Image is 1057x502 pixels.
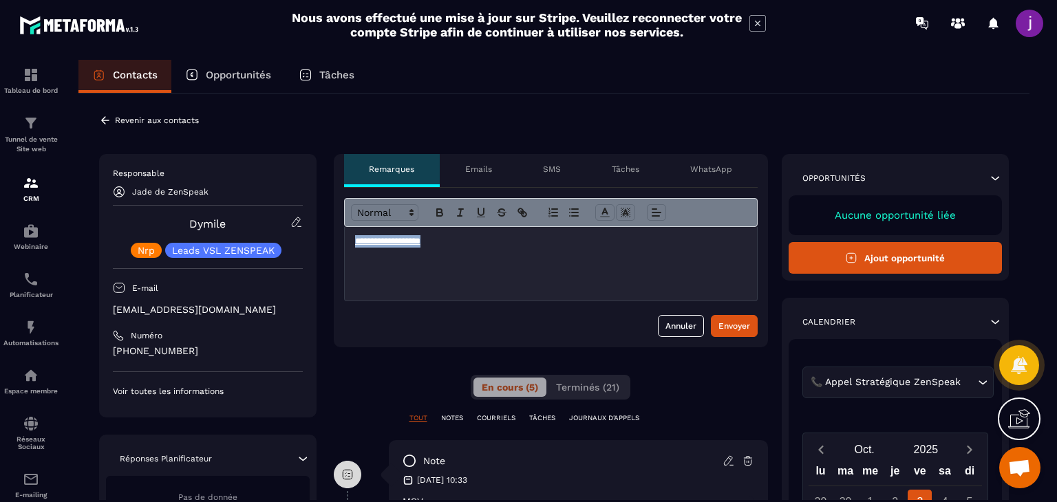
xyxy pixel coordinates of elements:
[3,491,58,499] p: E-mailing
[569,413,639,423] p: JOURNAUX D'APPELS
[529,413,555,423] p: TÂCHES
[690,164,732,175] p: WhatsApp
[809,440,834,459] button: Previous month
[23,367,39,384] img: automations
[711,315,758,337] button: Envoyer
[3,339,58,347] p: Automatisations
[417,474,467,485] p: [DATE] 10:33
[999,447,1040,488] div: Ouvrir le chat
[115,116,199,125] p: Revenir aux contacts
[802,173,866,184] p: Opportunités
[883,461,908,485] div: je
[3,56,58,105] a: formationformationTableau de bord
[132,283,158,294] p: E-mail
[409,413,427,423] p: TOUT
[3,243,58,250] p: Webinaire
[285,60,368,93] a: Tâches
[3,309,58,357] a: automationsautomationsAutomatisations
[113,386,303,397] p: Voir toutes les informations
[808,375,964,390] span: 📞 Appel Stratégique ZenSpeak
[3,291,58,298] p: Planificateur
[369,164,414,175] p: Remarques
[23,271,39,287] img: scheduler
[206,69,271,81] p: Opportunités
[802,367,994,398] div: Search for option
[3,105,58,164] a: formationformationTunnel de vente Site web
[548,378,628,397] button: Terminés (21)
[113,69,158,81] p: Contacts
[556,382,619,393] span: Terminés (21)
[113,303,303,316] p: [EMAIL_ADDRESS][DOMAIN_NAME]
[23,415,39,432] img: social-network
[932,461,957,485] div: sa
[3,164,58,212] a: formationformationCRM
[858,461,883,485] div: me
[423,455,445,468] p: note
[138,245,155,255] p: Nrp
[171,60,285,93] a: Opportunités
[833,461,858,485] div: ma
[908,461,932,485] div: ve
[957,461,982,485] div: di
[291,10,743,39] h2: Nous avons effectué une mise à jour sur Stripe. Veuillez reconnecter votre compte Stripe afin de ...
[3,212,58,261] a: automationsautomationsWebinaire
[441,413,463,423] p: NOTES
[23,67,39,83] img: formation
[658,315,704,337] button: Annuler
[465,164,492,175] p: Emails
[3,135,58,154] p: Tunnel de vente Site web
[23,319,39,336] img: automations
[178,492,237,502] span: Pas de donnée
[3,405,58,461] a: social-networksocial-networkRéseaux Sociaux
[120,453,212,464] p: Réponses Planificateur
[172,245,275,255] p: Leads VSL ZENSPEAK
[808,461,833,485] div: lu
[78,60,171,93] a: Contacts
[612,164,639,175] p: Tâches
[718,319,750,333] div: Envoyer
[3,435,58,450] p: Réseaux Sociaux
[473,378,546,397] button: En cours (5)
[802,209,989,221] p: Aucune opportunité liée
[834,437,895,461] button: Open months overlay
[19,12,143,38] img: logo
[482,382,538,393] span: En cours (5)
[113,345,303,358] p: [PHONE_NUMBER]
[113,168,303,179] p: Responsable
[3,357,58,405] a: automationsautomationsEspace membre
[3,195,58,202] p: CRM
[23,115,39,131] img: formation
[957,440,982,459] button: Next month
[23,175,39,191] img: formation
[802,316,855,327] p: Calendrier
[3,261,58,309] a: schedulerschedulerPlanificateur
[789,242,1003,274] button: Ajout opportunité
[3,87,58,94] p: Tableau de bord
[131,330,162,341] p: Numéro
[895,437,957,461] button: Open years overlay
[319,69,354,81] p: Tâches
[23,223,39,239] img: automations
[189,217,226,230] a: Dymile
[964,375,974,390] input: Search for option
[23,471,39,488] img: email
[543,164,561,175] p: SMS
[3,387,58,395] p: Espace membre
[132,187,209,197] p: Jade de ZenSpeak
[477,413,515,423] p: COURRIELS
